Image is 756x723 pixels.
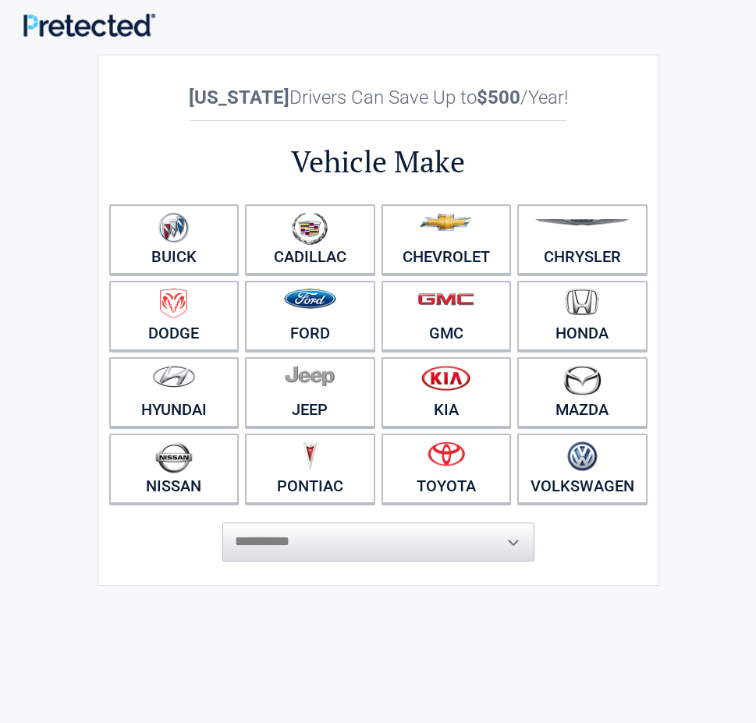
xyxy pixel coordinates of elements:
[245,204,375,275] a: Cadillac
[567,441,598,472] img: volkswagen
[382,434,512,504] a: Toyota
[292,212,328,245] img: cadillac
[302,441,318,471] img: pontiac
[106,87,651,108] h2: Drivers Can Save Up to /Year
[477,87,520,108] b: $500
[417,292,474,306] img: gmc
[155,441,193,473] img: nissan
[420,214,472,231] img: chevrolet
[517,281,648,351] a: Honda
[517,204,648,275] a: Chrysler
[189,87,289,108] b: [US_STATE]
[382,204,512,275] a: Chevrolet
[158,212,189,243] img: buick
[109,204,240,275] a: Buick
[285,365,335,387] img: jeep
[382,281,512,351] a: GMC
[245,434,375,504] a: Pontiac
[245,281,375,351] a: Ford
[23,13,155,37] img: Main Logo
[517,434,648,504] a: Volkswagen
[109,357,240,427] a: Hyundai
[109,281,240,351] a: Dodge
[517,357,648,427] a: Mazda
[106,142,651,182] h2: Vehicle Make
[534,219,630,226] img: chrysler
[109,434,240,504] a: Nissan
[152,365,196,388] img: hyundai
[566,289,598,316] img: honda
[160,289,187,319] img: dodge
[284,289,336,309] img: ford
[245,357,375,427] a: Jeep
[382,357,512,427] a: Kia
[428,441,465,466] img: toyota
[563,365,602,395] img: mazda
[421,365,470,391] img: kia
